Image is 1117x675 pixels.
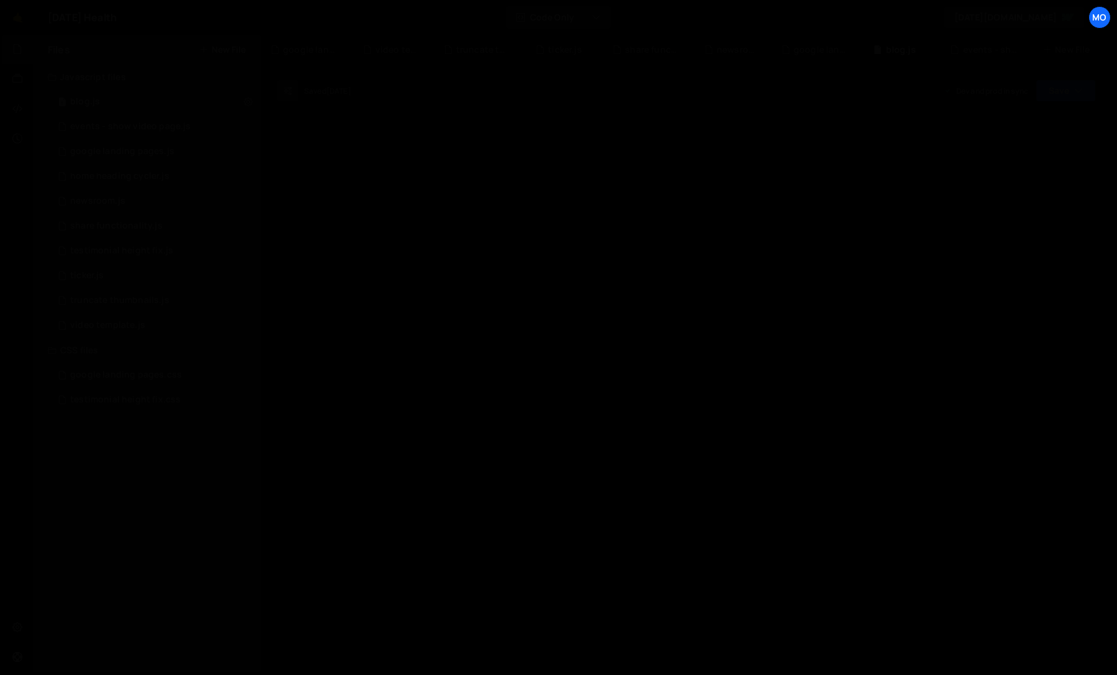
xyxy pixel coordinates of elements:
[1036,79,1096,102] button: Save
[70,270,104,281] div: ticker.js
[506,6,611,29] button: Code Only
[48,288,261,313] div: 15519/43756.js
[48,139,261,164] div: 15519/41006.js
[717,43,756,56] div: newsroom.js
[548,43,581,56] div: ticker.js
[375,43,419,56] div: video template.js
[48,43,70,57] h2: Files
[48,10,117,25] div: [DATE] Health
[48,363,261,387] div: 15519/41007.css
[70,196,125,207] div: newsroom.js
[70,245,173,256] div: testimonial height fix.js
[70,121,191,132] div: events - show video page.js
[886,43,916,56] div: blog.js
[1088,6,1111,29] a: Mo
[2,2,33,32] a: 🤙
[625,43,680,56] div: share functionality.js
[1043,43,1095,56] div: New File
[48,313,261,338] div: 15519/43553.js
[48,164,261,189] div: 15519/44154.js
[70,369,182,381] div: google landing pages.css
[48,114,261,139] div: 15519/43379.js
[70,394,181,405] div: testimonial height fix.css
[70,171,169,182] div: home heading cycler.js
[944,86,1028,96] div: Dev and prod in sync
[70,295,169,306] div: truncate thumbnails.js
[70,320,145,331] div: video template.js
[70,220,163,232] div: share functionality.js
[283,43,338,56] div: google landing pages.css
[304,86,351,96] div: Saved
[794,43,848,56] div: google landing pages.js
[70,146,174,157] div: google landing pages.js
[456,43,511,56] div: truncate thumbnails.js
[326,86,351,96] div: [DATE]
[963,43,1018,56] div: events - show video page.js
[70,96,100,107] div: blog.js
[33,338,261,363] div: CSS files
[48,263,261,288] div: 15519/43856.js
[199,45,246,55] button: New File
[33,65,261,89] div: Javascript files
[48,214,261,238] div: 15519/43407.js
[48,387,261,412] div: 15519/44291.css
[48,238,261,263] div: 15519/44286.js
[48,89,261,114] div: 15519/43411.js
[944,6,1085,29] a: [DATE][DOMAIN_NAME]
[58,98,66,108] span: 1
[48,189,261,214] div: 15519/43356.js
